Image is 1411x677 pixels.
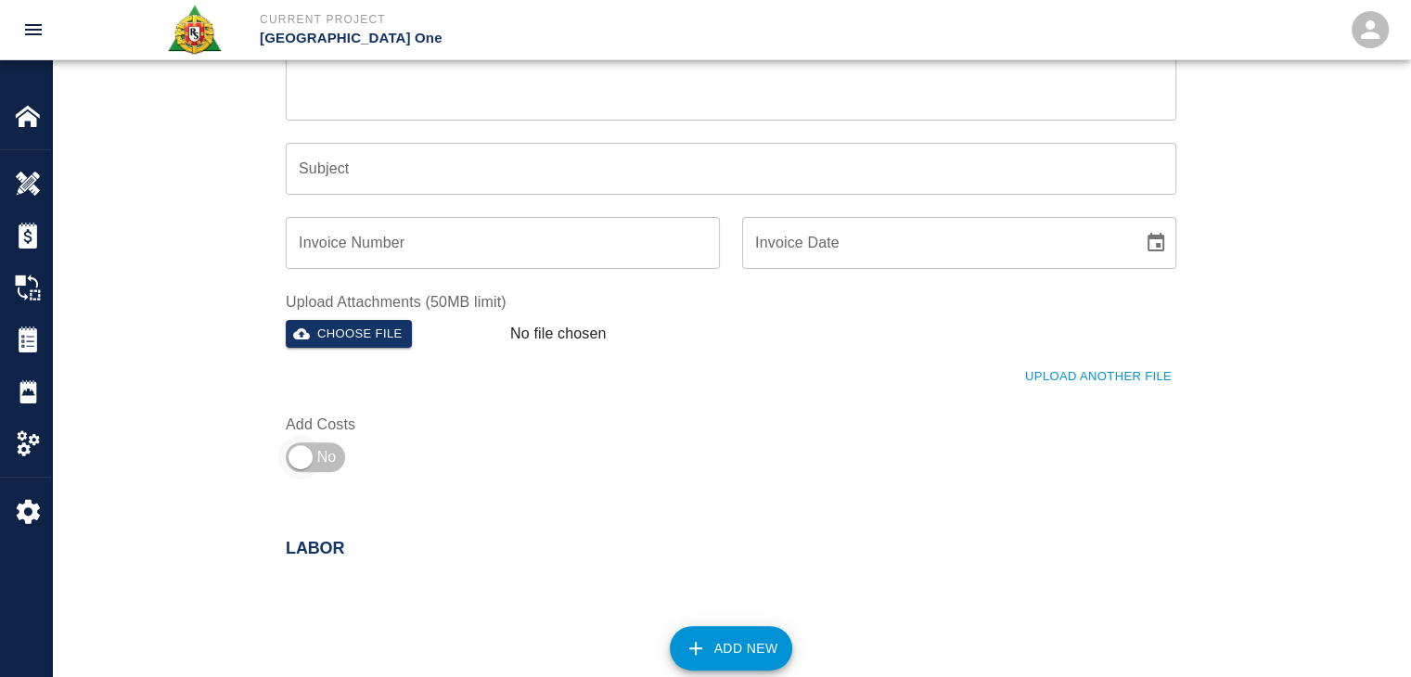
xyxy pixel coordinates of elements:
[286,539,1176,559] h2: Labor
[1318,588,1411,677] iframe: Chat Widget
[742,217,1130,269] input: mm/dd/yyyy
[1020,363,1176,391] button: Upload Another File
[260,11,806,28] p: Current Project
[510,323,607,345] p: No file chosen
[670,626,793,671] button: Add New
[166,4,223,56] img: Roger & Sons Concrete
[1137,224,1174,262] button: Choose date
[286,291,1176,313] label: Upload Attachments (50MB limit)
[260,28,806,49] p: [GEOGRAPHIC_DATA] One
[11,7,56,52] button: open drawer
[286,414,492,435] label: Add Costs
[286,320,412,349] button: Choose file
